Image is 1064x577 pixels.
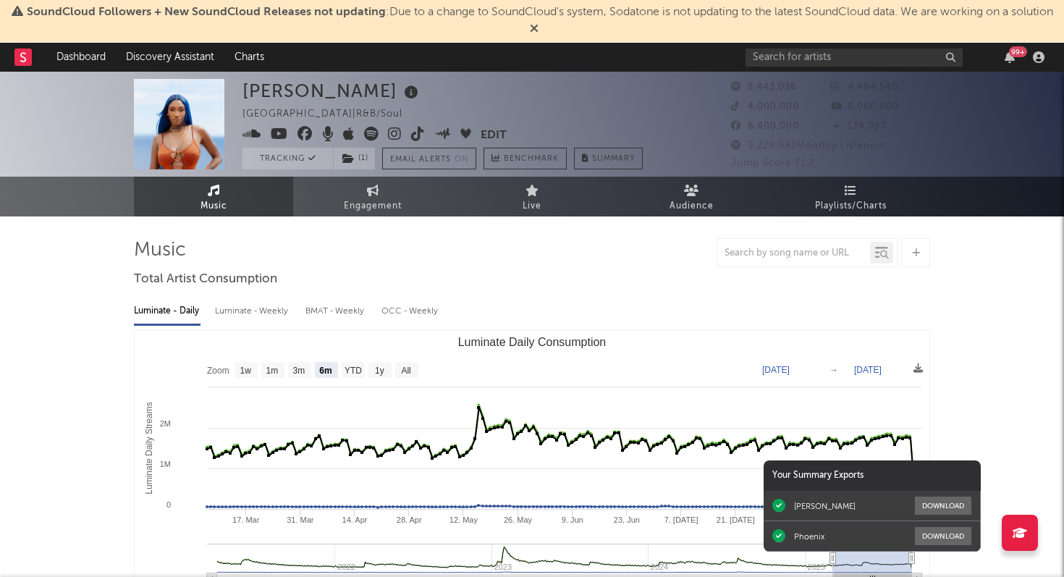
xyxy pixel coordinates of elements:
div: Your Summary Exports [764,460,981,491]
a: Audience [612,177,771,216]
text: [DATE] [854,365,882,375]
a: Discovery Assistant [116,43,224,72]
span: 4,484,540 [831,83,898,92]
span: Live [523,198,541,215]
span: Jump Score: 71.2 [731,159,814,168]
text: 1m [266,366,279,376]
span: 4,000,000 [731,102,799,111]
span: 5,443,036 [731,83,797,92]
span: : Due to a change to SoundCloud's system, Sodatone is not updating to the latest SoundCloud data.... [27,7,1053,18]
a: Music [134,177,293,216]
button: Email AlertsOn [382,148,476,169]
text: 1y [375,366,384,376]
em: On [455,156,468,164]
text: YTD [345,366,362,376]
text: 28. Apr [397,515,422,524]
span: Playlists/Charts [815,198,887,215]
text: 2M [160,419,171,428]
a: Playlists/Charts [771,177,930,216]
button: Edit [481,127,507,145]
button: Download [915,497,971,515]
div: Luminate - Weekly [215,299,291,324]
text: 31. Mar [287,515,314,524]
button: (1) [334,148,375,169]
span: ( 1 ) [333,148,376,169]
span: SoundCloud Followers + New SoundCloud Releases not updating [27,7,386,18]
div: [PERSON_NAME] [794,501,856,511]
a: Live [452,177,612,216]
div: [PERSON_NAME] [242,79,422,103]
text: 1w [240,366,252,376]
text: Luminate Daily Consumption [458,336,607,348]
span: 174,087 [831,122,887,131]
div: 99 + [1009,46,1027,57]
text: 26. May [504,515,533,524]
div: [GEOGRAPHIC_DATA] | R&B/Soul [242,106,419,123]
text: 9. Jun [562,515,583,524]
a: Charts [224,43,274,72]
text: All [401,366,410,376]
text: 0 [166,500,171,509]
a: Benchmark [484,148,567,169]
text: Zoom [207,366,229,376]
span: Music [200,198,227,215]
a: Engagement [293,177,452,216]
button: 99+ [1005,51,1015,63]
span: Summary [592,155,635,163]
text: → [829,365,838,375]
text: 14. Apr [342,515,368,524]
button: Download [915,527,971,545]
input: Search by song name or URL [717,248,870,259]
span: 9,229,982 Monthly Listeners [731,141,885,151]
text: 1M [160,460,171,468]
div: OCC - Weekly [381,299,439,324]
div: Phoenix [794,531,824,542]
span: Engagement [344,198,402,215]
text: 7. [DATE] [664,515,698,524]
input: Search for artists [746,49,963,67]
button: Tracking [242,148,333,169]
text: 21. [DATE] [717,515,755,524]
span: Total Artist Consumption [134,271,277,288]
text: [DATE] [762,365,790,375]
span: Benchmark [504,151,559,168]
span: 8,060,000 [831,102,899,111]
button: Summary [574,148,643,169]
text: 12. May [449,515,478,524]
text: 3m [293,366,305,376]
div: Luminate - Daily [134,299,200,324]
span: Audience [670,198,714,215]
text: 23. Jun [614,515,640,524]
text: 17. Mar [232,515,260,524]
div: BMAT - Weekly [305,299,367,324]
text: Luminate Daily Streams [144,402,154,494]
span: Dismiss [530,24,539,35]
span: 6,400,000 [731,122,799,131]
a: Dashboard [46,43,116,72]
text: 6m [319,366,332,376]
